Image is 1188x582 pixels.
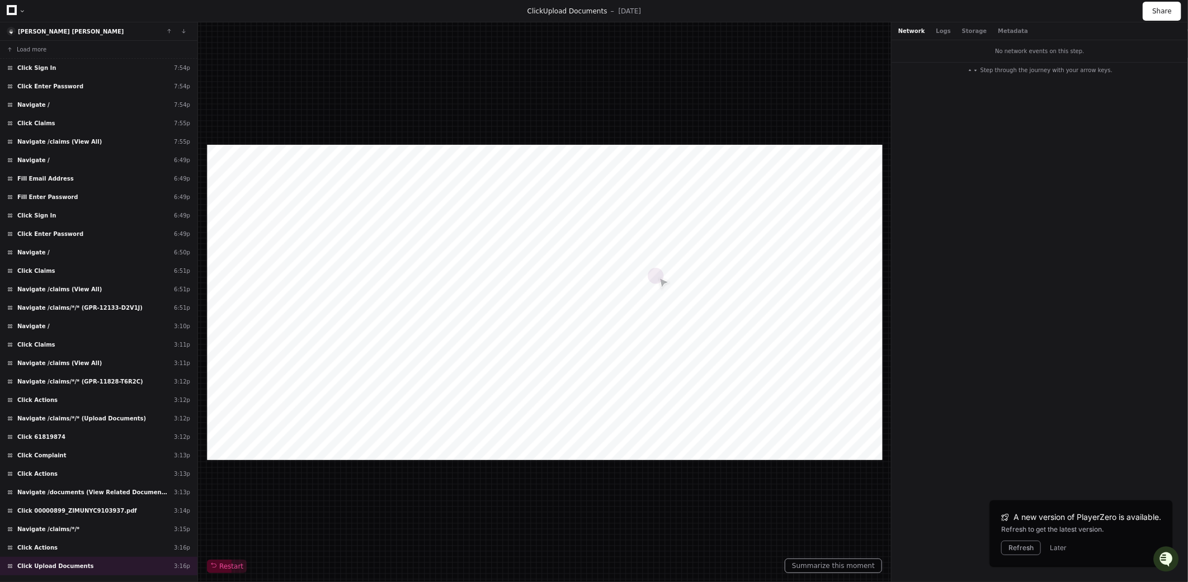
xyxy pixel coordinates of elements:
[174,138,190,146] div: 7:55p
[11,139,29,157] img: Mr Abhinav Kumar
[174,396,190,404] div: 3:12p
[174,451,190,460] div: 3:13p
[17,488,169,496] span: Navigate /documents (View Related Documents)
[543,7,607,15] span: Upload Documents
[17,211,56,220] span: Click Sign In
[1143,2,1181,21] button: Share
[17,470,58,478] span: Click Actions
[17,377,143,386] span: Navigate /claims/*/* (GPR-11828-T6R2C)
[11,11,34,34] img: PlayerZero
[174,193,190,201] div: 6:49p
[174,562,190,570] div: 3:16p
[17,138,102,146] span: Navigate /claims (View All)
[174,64,190,72] div: 7:54p
[174,377,190,386] div: 3:12p
[174,156,190,164] div: 6:49p
[11,45,204,63] div: Welcome
[38,83,183,94] div: Start new chat
[174,322,190,330] div: 3:10p
[173,120,204,133] button: See all
[174,119,190,127] div: 7:55p
[17,101,50,109] span: Navigate /
[110,150,133,159] span: [DATE]
[190,87,204,100] button: Start new chat
[174,414,190,423] div: 3:12p
[1001,541,1041,555] button: Refresh
[174,543,190,552] div: 3:16p
[17,230,83,238] span: Click Enter Password
[898,27,925,35] button: Network
[1013,512,1161,523] span: A new version of PlayerZero is available.
[174,340,190,349] div: 3:11p
[980,66,1112,74] span: Step through the journey with your arrow keys.
[17,562,94,570] span: Click Upload Documents
[174,285,190,294] div: 6:51p
[174,470,190,478] div: 3:13p
[17,507,137,515] span: Click 00000899_ZIMUNYC9103937.pdf
[17,267,55,275] span: Click Claims
[174,433,190,441] div: 3:12p
[38,94,142,103] div: We're available if you need us!
[79,174,135,183] a: Powered byPylon
[11,122,75,131] div: Past conversations
[998,27,1028,35] button: Metadata
[174,507,190,515] div: 3:14p
[962,27,987,35] button: Storage
[174,488,190,496] div: 3:13p
[17,156,50,164] span: Navigate /
[111,175,135,183] span: Pylon
[17,396,58,404] span: Click Actions
[17,414,146,423] span: Navigate /claims/*/* (Upload Documents)
[17,119,55,127] span: Click Claims
[174,248,190,257] div: 6:50p
[17,64,56,72] span: Click Sign In
[17,322,50,330] span: Navigate /
[936,27,951,35] button: Logs
[17,285,102,294] span: Navigate /claims (View All)
[103,150,107,159] span: •
[174,230,190,238] div: 6:49p
[174,174,190,183] div: 6:49p
[17,525,79,533] span: Navigate /claims/*/*
[174,101,190,109] div: 7:54p
[17,340,55,349] span: Click Claims
[17,82,83,91] span: Click Enter Password
[11,83,31,103] img: 1756235613930-3d25f9e4-fa56-45dd-b3ad-e072dfbd1548
[174,267,190,275] div: 6:51p
[1050,543,1067,552] button: Later
[892,40,1188,62] div: No network events on this step.
[17,543,58,552] span: Click Actions
[210,562,243,571] span: Restart
[619,7,642,16] p: [DATE]
[8,28,15,35] img: 4.svg
[174,525,190,533] div: 3:15p
[17,433,65,441] span: Click 61819874
[17,359,102,367] span: Navigate /claims (View All)
[17,248,50,257] span: Navigate /
[174,359,190,367] div: 3:11p
[18,29,124,35] a: [PERSON_NAME] [PERSON_NAME]
[17,451,67,460] span: Click Complaint
[174,211,190,220] div: 6:49p
[174,82,190,91] div: 7:54p
[17,304,143,312] span: Navigate /claims/*/* (GPR-12133-D2V1J)
[17,45,46,54] span: Load more
[785,559,882,573] button: Summarize this moment
[527,7,544,15] span: Click
[17,193,78,201] span: Fill Enter Password
[17,174,74,183] span: Fill Email Address
[1001,525,1161,534] div: Refresh to get the latest version.
[35,150,101,159] span: Mr [PERSON_NAME]
[207,560,247,573] button: Restart
[174,304,190,312] div: 6:51p
[1152,545,1182,575] iframe: Open customer support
